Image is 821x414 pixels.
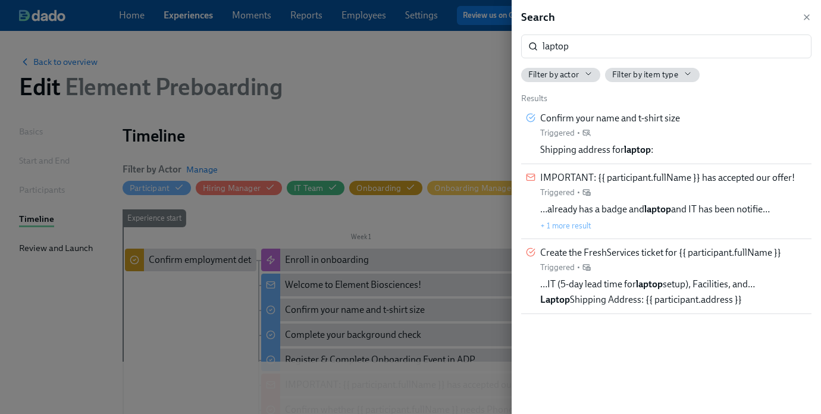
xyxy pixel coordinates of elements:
div: Triggered [540,187,575,198]
span: Shipping Address: {{ participant.address }} [540,293,742,306]
div: • [577,187,580,198]
div: • [577,262,580,273]
span: IMPORTANT: {{ participant.fullName }} has accepted our offer! [540,171,795,184]
strong: Laptop [540,294,570,305]
span: Shipping address for : [540,143,653,156]
span: Results [521,93,547,103]
div: • [577,127,580,139]
div: Triggered [540,127,575,139]
button: Filter by actor [521,68,600,82]
svg: Work Email [582,263,591,271]
span: Create the FreshServices ticket for {{ participant.fullName }} [540,246,781,259]
div: Create the FreshServices ticket for {{ participant.fullName }}Triggered•…IT (5-day lead time forl... [521,239,811,314]
span: Filter by item type [612,69,678,80]
div: Task for Hiring Manager [526,247,535,261]
div: Message to Hiring Manager [526,172,535,186]
strong: laptop [644,203,671,215]
strong: laptop [624,144,651,155]
span: …IT (5-day lead time for setup), Facilities, and… [540,278,755,291]
svg: Personal Email [582,128,591,137]
span: Filter by actor [528,69,579,80]
svg: Work Email [582,188,591,196]
button: + 1 more result [540,221,591,230]
div: IMPORTANT: {{ participant.fullName }} has accepted our offer!Triggered•…already has a badge andla... [521,164,811,239]
span: …already has a badge and and IT has been notifie… [540,203,770,216]
div: Task for Participant [526,113,535,126]
button: Filter by item type [605,68,700,82]
div: Confirm your name and t-shirt sizeTriggered•Shipping address forlaptop: [521,105,811,164]
span: Confirm your name and t-shirt size [540,112,680,125]
strong: laptop [636,278,663,290]
div: Triggered [540,262,575,273]
h5: Search [521,10,555,25]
